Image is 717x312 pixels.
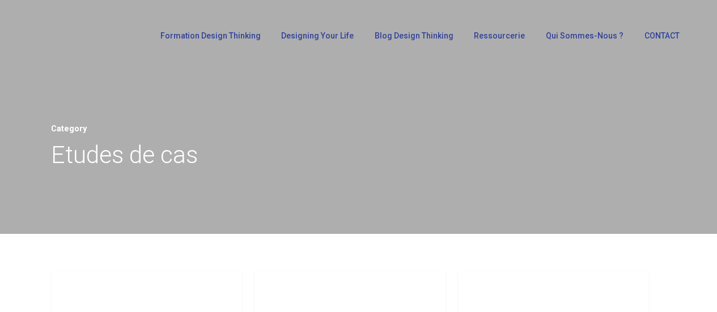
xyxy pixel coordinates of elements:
a: Qui sommes-nous ? [540,32,627,48]
h1: Etudes de cas [51,138,666,172]
span: Qui sommes-nous ? [546,31,623,40]
span: Designing Your Life [281,31,354,40]
a: Designing Your Life [275,32,358,48]
span: Blog Design Thinking [375,31,453,40]
span: Category [51,124,87,134]
span: Ressourcerie [474,31,525,40]
a: CONTACT [639,32,684,48]
a: Blog Design Thinking [369,32,457,48]
a: Etudes de cas [469,283,544,296]
span: CONTACT [644,31,680,40]
a: Etudes de cas [62,283,137,296]
a: Ressourcerie [468,32,529,48]
a: Etudes de cas [266,283,340,296]
a: Formation Design Thinking [155,32,264,48]
span: Formation Design Thinking [160,31,261,40]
